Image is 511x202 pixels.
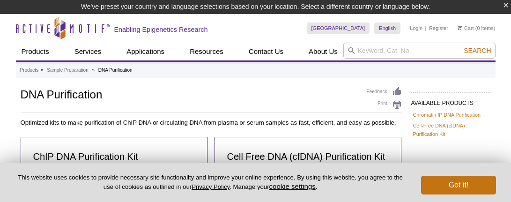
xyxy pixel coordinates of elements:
h1: DNA Purification [21,87,357,101]
span: Search [464,47,491,54]
a: Feedback [367,87,402,97]
a: English [374,22,400,34]
p: This website uses cookies to provide necessary site functionality and improve your online experie... [15,173,406,191]
a: Sample Preparation [47,66,88,75]
li: (0 items) [458,22,496,34]
li: » [41,67,44,73]
a: Privacy Policy [192,183,230,190]
a: Applications [121,43,170,60]
button: Got it! [421,176,496,195]
a: Print [367,99,402,110]
button: Search [461,46,494,55]
a: Resources [184,43,229,60]
a: ChIP DNA Purification Kit [30,147,141,167]
img: Your Cart [458,25,462,30]
h2: AVAILABLE PRODUCTS [411,92,491,109]
a: [GEOGRAPHIC_DATA] [307,22,370,34]
a: Login [410,25,422,31]
a: Register [429,25,448,31]
a: Contact Us [243,43,289,60]
input: Keyword, Cat. No. [343,43,496,59]
li: | [425,22,427,34]
p: Optimized kits to make purification of ChIP DNA or circulating DNA from plasma or serum samples a... [21,118,402,127]
span: ChIP DNA Purification Kit [33,151,138,162]
button: cookie settings [269,182,316,190]
li: DNA Purification [98,67,133,73]
a: About Us [303,43,343,60]
a: Cell-Free DNA (cfDNA) Purification Kit [413,121,489,138]
li: » [92,67,95,73]
a: Chromatin IP DNA Purification [413,111,481,119]
a: Cell Free DNA (cfDNA) Purification Kit [224,147,388,167]
a: Products [16,43,55,60]
span: Cell Free DNA (cfDNA) Purification Kit [227,151,385,162]
a: Services [69,43,107,60]
a: Cart [458,25,474,31]
h2: Enabling Epigenetics Research [114,25,208,34]
a: Products [20,66,38,75]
